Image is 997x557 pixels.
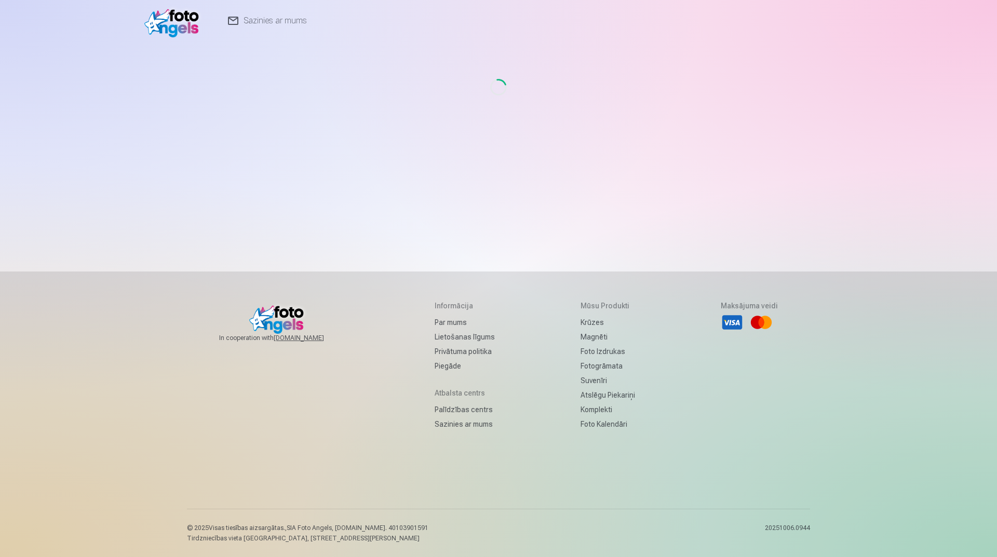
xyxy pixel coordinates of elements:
[581,388,635,402] a: Atslēgu piekariņi
[219,334,349,342] span: In cooperation with
[581,417,635,431] a: Foto kalendāri
[435,359,495,373] a: Piegāde
[274,334,349,342] a: [DOMAIN_NAME]
[721,311,744,334] li: Visa
[187,524,428,532] p: © 2025 Visas tiesības aizsargātas. ,
[435,388,495,398] h5: Atbalsta centrs
[581,359,635,373] a: Fotogrāmata
[581,315,635,330] a: Krūzes
[287,524,428,532] span: SIA Foto Angels, [DOMAIN_NAME]. 40103901591
[435,330,495,344] a: Lietošanas līgums
[435,301,495,311] h5: Informācija
[435,417,495,431] a: Sazinies ar mums
[435,344,495,359] a: Privātuma politika
[581,344,635,359] a: Foto izdrukas
[581,330,635,344] a: Magnēti
[581,301,635,311] h5: Mūsu produkti
[435,315,495,330] a: Par mums
[581,402,635,417] a: Komplekti
[187,534,428,542] p: Tirdzniecības vieta [GEOGRAPHIC_DATA], [STREET_ADDRESS][PERSON_NAME]
[721,301,778,311] h5: Maksājuma veidi
[581,373,635,388] a: Suvenīri
[144,4,204,37] img: /v1
[750,311,773,334] li: Mastercard
[435,402,495,417] a: Palīdzības centrs
[765,524,810,542] p: 20251006.0944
